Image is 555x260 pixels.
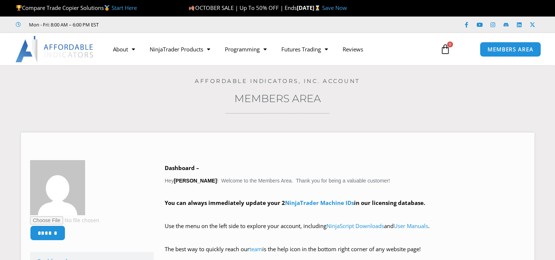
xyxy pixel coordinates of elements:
[249,245,262,253] a: team
[189,5,194,11] img: 🍂
[285,199,354,206] a: NinjaTrader Machine IDs
[165,164,199,171] b: Dashboard –
[142,41,218,58] a: NinjaTrader Products
[335,41,370,58] a: Reviews
[174,178,217,184] strong: [PERSON_NAME]
[106,41,142,58] a: About
[234,92,321,105] a: Members Area
[480,42,541,57] a: MEMBERS AREA
[195,77,360,84] a: Affordable Indicators, Inc. Account
[16,4,137,11] span: Compare Trade Copier Solutions
[15,36,94,62] img: LogoAI | Affordable Indicators – NinjaTrader
[106,41,433,58] nav: Menu
[447,41,453,47] span: 0
[165,199,425,206] strong: You can always immediately update your 2 in our licensing database.
[218,41,274,58] a: Programming
[16,5,22,11] img: 🏆
[112,4,137,11] a: Start Here
[326,222,384,230] a: NinjaScript Downloads
[189,4,296,11] span: OCTOBER SALE | Up To 50% OFF | Ends
[297,4,322,11] strong: [DATE]
[30,160,85,215] img: 7d1c94cea38c9af119a89f3dd3c6f968fc68047ad7fa9b2fe9f27c15d6b335da
[315,5,320,11] img: ⌛
[429,39,461,60] a: 0
[394,222,428,230] a: User Manuals
[488,47,533,52] span: MEMBERS AREA
[274,41,335,58] a: Futures Trading
[165,221,525,242] p: Use the menu on the left side to explore your account, including and .
[109,21,219,28] iframe: Customer reviews powered by Trustpilot
[104,5,110,11] img: 🥇
[27,20,99,29] span: Mon - Fri: 8:00 AM – 6:00 PM EST
[322,4,347,11] a: Save Now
